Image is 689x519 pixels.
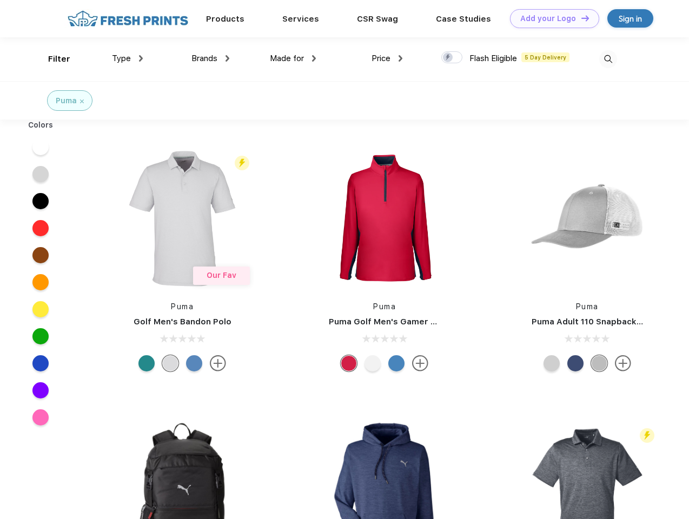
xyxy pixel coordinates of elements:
img: func=resize&h=266 [110,147,254,290]
span: Flash Eligible [469,54,517,63]
a: Puma Golf Men's Gamer Golf Quarter-Zip [329,317,500,327]
a: Services [282,14,319,24]
img: desktop_search.svg [599,50,617,68]
span: 5 Day Delivery [521,52,569,62]
img: more.svg [615,355,631,371]
img: flash_active_toggle.svg [235,156,249,170]
div: Quarry with Brt Whit [591,355,607,371]
img: flash_active_toggle.svg [640,428,654,443]
div: Filter [48,53,70,65]
div: Sign in [619,12,642,25]
div: Add your Logo [520,14,576,23]
img: func=resize&h=266 [515,147,659,290]
span: Made for [270,54,304,63]
span: Brands [191,54,217,63]
a: Puma [171,302,194,311]
a: CSR Swag [357,14,398,24]
a: Puma [373,302,396,311]
div: Bright White [365,355,381,371]
img: fo%20logo%202.webp [64,9,191,28]
div: Lake Blue [186,355,202,371]
div: Quarry Brt Whit [544,355,560,371]
a: Products [206,14,244,24]
img: more.svg [210,355,226,371]
img: dropdown.png [312,55,316,62]
a: Golf Men's Bandon Polo [134,317,231,327]
span: Price [372,54,390,63]
img: dropdown.png [399,55,402,62]
img: dropdown.png [139,55,143,62]
div: Puma [56,95,77,107]
div: High Rise [162,355,178,371]
img: dropdown.png [226,55,229,62]
div: Bright Cobalt [388,355,405,371]
img: DT [581,15,589,21]
div: Ski Patrol [341,355,357,371]
img: func=resize&h=266 [313,147,456,290]
div: Green Lagoon [138,355,155,371]
img: more.svg [412,355,428,371]
img: filter_cancel.svg [80,99,84,103]
div: Colors [20,119,62,131]
a: Puma [576,302,599,311]
span: Type [112,54,131,63]
div: Peacoat Qut Shd [567,355,584,371]
a: Sign in [607,9,653,28]
span: Our Fav [207,271,236,280]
